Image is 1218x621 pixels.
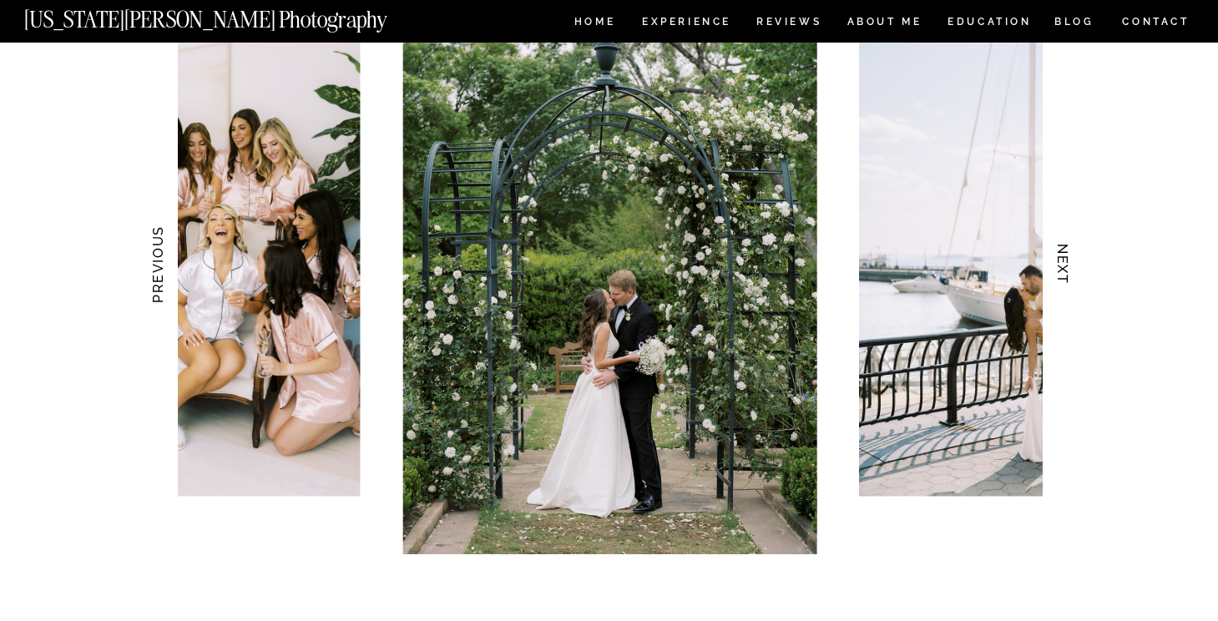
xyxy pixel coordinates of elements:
a: Experience [642,17,730,31]
a: ABOUT ME [847,17,922,31]
a: EDUCATION [946,17,1034,31]
a: REVIEWS [756,17,819,31]
a: CONTACT [1121,13,1190,31]
a: HOME [571,17,619,31]
a: [US_STATE][PERSON_NAME] Photography [24,8,443,23]
h3: NEXT [1054,212,1071,317]
h3: PREVIOUS [148,212,165,317]
a: BLOG [1054,17,1094,31]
